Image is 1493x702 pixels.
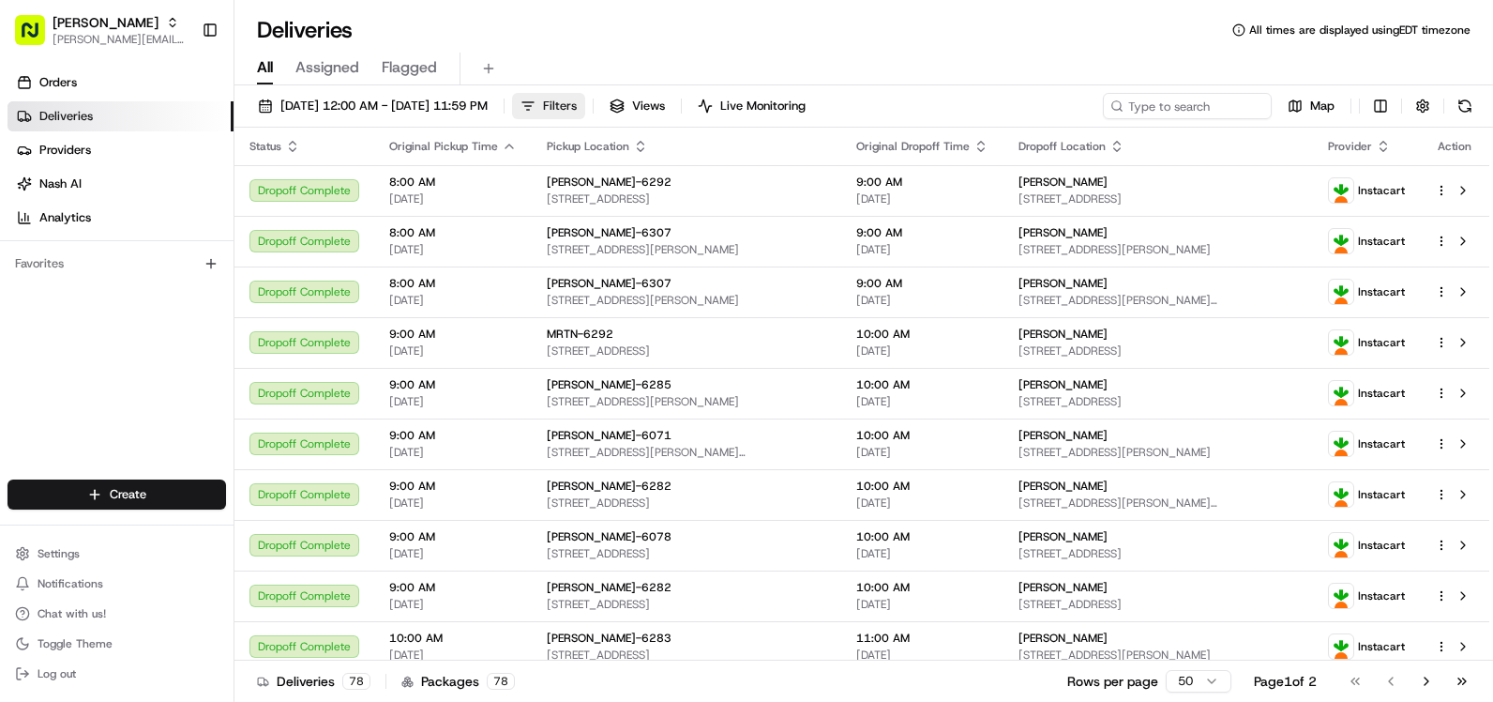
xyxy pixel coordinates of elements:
[547,343,826,359] span: [STREET_ADDRESS]
[720,98,806,114] span: Live Monitoring
[856,276,988,291] span: 9:00 AM
[1018,175,1108,190] span: [PERSON_NAME]
[389,225,517,240] span: 8:00 AM
[547,225,671,240] span: [PERSON_NAME]-6307
[257,56,273,79] span: All
[8,68,234,98] a: Orders
[1018,343,1298,359] span: [STREET_ADDRESS]
[389,394,517,409] span: [DATE]
[1018,139,1106,154] span: Dropoff Location
[856,428,988,443] span: 10:00 AM
[38,272,143,291] span: Knowledge Base
[389,276,517,291] span: 8:00 AM
[856,631,988,646] span: 11:00 AM
[8,631,226,657] button: Toggle Theme
[8,601,226,627] button: Chat with us!
[39,175,82,192] span: Nash AI
[1329,432,1353,456] img: profile_instacart_ahold_partner.png
[1358,386,1405,401] span: Instacart
[389,529,517,544] span: 9:00 AM
[8,661,226,687] button: Log out
[547,191,826,206] span: [STREET_ADDRESS]
[401,672,515,691] div: Packages
[1358,335,1405,350] span: Instacart
[547,631,671,646] span: [PERSON_NAME]-6283
[389,343,517,359] span: [DATE]
[512,93,585,119] button: Filters
[1329,533,1353,557] img: profile_instacart_ahold_partner.png
[389,191,517,206] span: [DATE]
[1067,672,1158,691] p: Rows per page
[38,576,103,591] span: Notifications
[319,185,341,207] button: Start new chat
[132,317,227,332] a: Powered byPylon
[8,101,234,131] a: Deliveries
[39,209,91,226] span: Analytics
[1310,98,1335,114] span: Map
[1435,139,1474,154] div: Action
[389,631,517,646] span: 10:00 AM
[38,636,113,651] span: Toggle Theme
[389,139,498,154] span: Original Pickup Time
[389,479,517,494] span: 9:00 AM
[1329,229,1353,253] img: profile_instacart_ahold_partner.png
[1018,428,1108,443] span: [PERSON_NAME]
[1018,394,1298,409] span: [STREET_ADDRESS]
[1358,487,1405,502] span: Instacart
[1358,436,1405,451] span: Instacart
[19,75,341,105] p: Welcome 👋
[8,541,226,567] button: Settings
[1358,538,1405,553] span: Instacart
[39,142,91,159] span: Providers
[8,203,234,233] a: Analytics
[19,179,53,213] img: 1736555255976-a54dd68f-1ca7-489b-9aae-adbdc363a1c4
[856,394,988,409] span: [DATE]
[53,13,158,32] button: [PERSON_NAME]
[1018,225,1108,240] span: [PERSON_NAME]
[1358,183,1405,198] span: Instacart
[1018,191,1298,206] span: [STREET_ADDRESS]
[382,56,437,79] span: Flagged
[8,249,226,279] div: Favorites
[389,580,517,595] span: 9:00 AM
[1358,284,1405,299] span: Instacart
[389,293,517,308] span: [DATE]
[1328,139,1372,154] span: Provider
[1018,377,1108,392] span: [PERSON_NAME]
[1329,381,1353,405] img: profile_instacart_ahold_partner.png
[11,265,151,298] a: 📗Knowledge Base
[38,546,80,561] span: Settings
[856,293,988,308] span: [DATE]
[1018,529,1108,544] span: [PERSON_NAME]
[8,480,226,510] button: Create
[1452,93,1478,119] button: Refresh
[1018,631,1108,646] span: [PERSON_NAME]
[547,175,671,190] span: [PERSON_NAME]-6292
[547,529,671,544] span: [PERSON_NAME]-6078
[1358,234,1405,249] span: Instacart
[547,293,826,308] span: [STREET_ADDRESS][PERSON_NAME]
[856,445,988,460] span: [DATE]
[856,225,988,240] span: 9:00 AM
[1329,178,1353,203] img: profile_instacart_ahold_partner.png
[547,496,826,511] span: [STREET_ADDRESS]
[856,242,988,257] span: [DATE]
[38,666,76,681] span: Log out
[1018,496,1298,511] span: [STREET_ADDRESS][PERSON_NAME][PERSON_NAME]
[39,108,93,125] span: Deliveries
[601,93,673,119] button: Views
[64,179,308,198] div: Start new chat
[249,139,281,154] span: Status
[1018,276,1108,291] span: [PERSON_NAME]
[389,496,517,511] span: [DATE]
[49,121,309,141] input: Clear
[389,597,517,612] span: [DATE]
[856,496,988,511] span: [DATE]
[8,571,226,597] button: Notifications
[257,672,370,691] div: Deliveries
[1018,445,1298,460] span: [STREET_ADDRESS][PERSON_NAME]
[177,272,301,291] span: API Documentation
[856,343,988,359] span: [DATE]
[389,648,517,663] span: [DATE]
[389,242,517,257] span: [DATE]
